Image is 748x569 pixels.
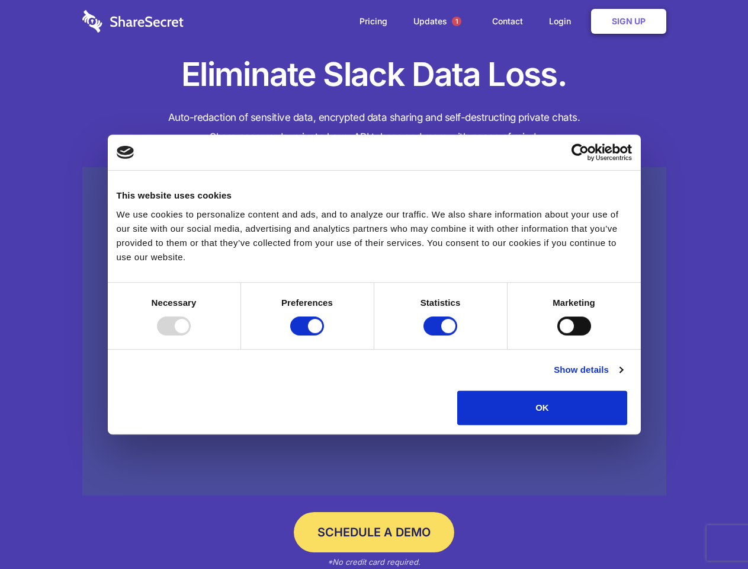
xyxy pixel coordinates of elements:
a: Contact [480,3,535,40]
h1: Eliminate Slack Data Loss. [82,53,666,96]
img: logo-wordmark-white-trans-d4663122ce5f474addd5e946df7df03e33cb6a1c49d2221995e7729f52c070b2.svg [82,10,184,33]
strong: Necessary [152,298,197,308]
button: OK [457,391,627,425]
a: Show details [554,363,622,377]
em: *No credit card required. [328,557,420,567]
a: Pricing [348,3,399,40]
a: Sign Up [591,9,666,34]
div: We use cookies to personalize content and ads, and to analyze our traffic. We also share informat... [117,207,632,264]
h4: Auto-redaction of sensitive data, encrypted data sharing and self-destructing private chats. Shar... [82,108,666,147]
strong: Statistics [420,298,461,308]
div: This website uses cookies [117,188,632,203]
span: 1 [452,17,461,26]
a: Wistia video thumbnail [82,167,666,496]
strong: Marketing [553,298,595,308]
a: Login [537,3,589,40]
a: Schedule a Demo [294,512,454,552]
a: Usercentrics Cookiebot - opens in a new window [528,143,632,161]
strong: Preferences [281,298,333,308]
img: logo [117,146,134,159]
